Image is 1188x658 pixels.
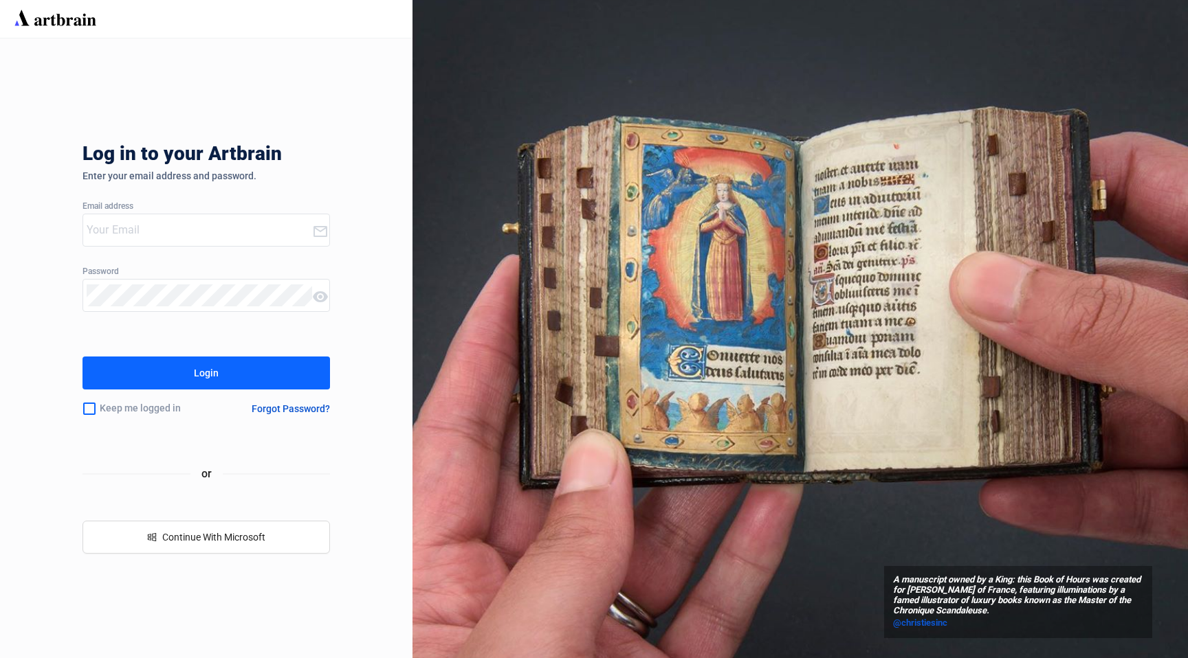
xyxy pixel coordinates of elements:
span: A manuscript owned by a King: this Book of Hours was created for [PERSON_NAME] of France, featuri... [893,575,1143,616]
div: Forgot Password? [252,403,330,414]
div: Enter your email address and password. [82,170,330,181]
input: Your Email [87,219,312,241]
span: Continue With Microsoft [162,532,265,543]
div: Log in to your Artbrain [82,143,495,170]
div: Email address [82,202,330,212]
div: Password [82,267,330,277]
button: windowsContinue With Microsoft [82,521,330,554]
div: Keep me logged in [82,394,219,423]
span: @christiesinc [893,617,947,628]
button: Login [82,356,330,389]
a: @christiesinc [893,616,1143,630]
div: Login [194,362,219,384]
span: windows [147,532,157,542]
span: or [190,465,223,482]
